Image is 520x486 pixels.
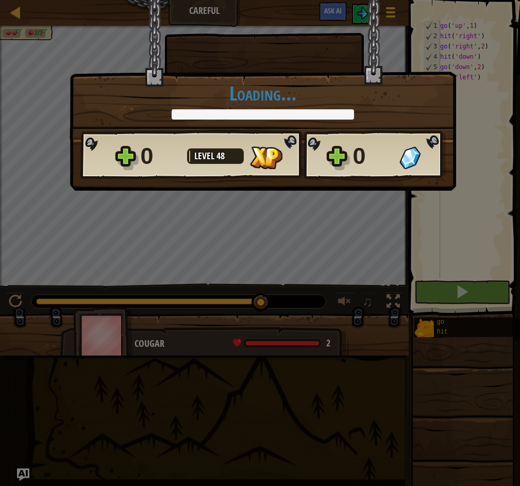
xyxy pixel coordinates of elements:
[141,140,181,173] div: 0
[80,82,445,104] h1: Loading...
[194,149,216,162] span: Level
[353,140,393,173] div: 0
[250,146,282,169] img: XP Gained
[216,149,225,162] span: 48
[399,146,421,169] img: Gems Gained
